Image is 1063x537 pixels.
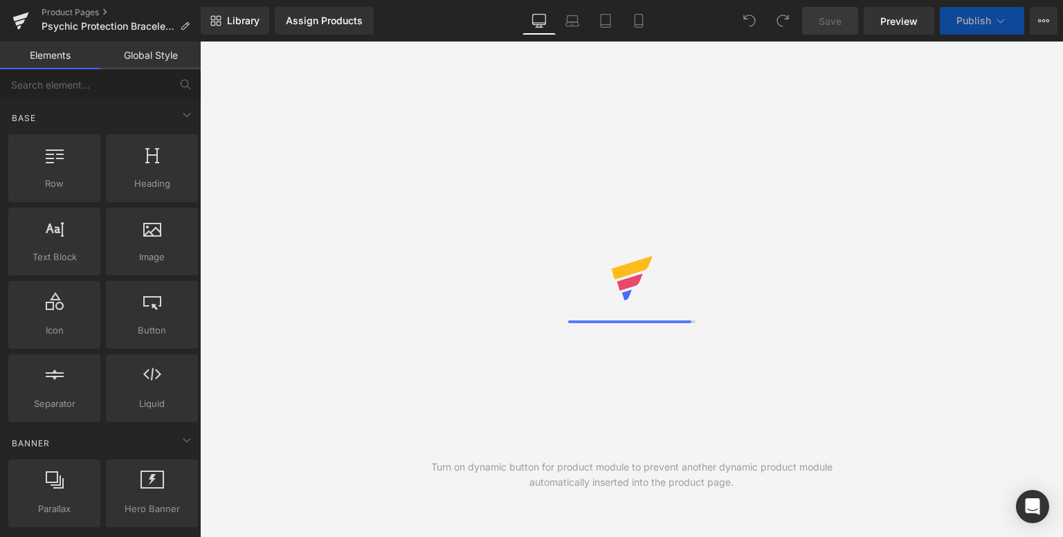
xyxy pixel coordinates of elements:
span: Text Block [12,250,96,264]
a: Desktop [523,7,556,35]
span: Button [110,323,194,338]
button: Redo [769,7,797,35]
button: Publish [940,7,1024,35]
a: Global Style [100,42,201,69]
span: Library [227,15,260,27]
button: Undo [736,7,763,35]
button: More [1030,7,1057,35]
span: Publish [956,15,991,26]
span: Heading [110,176,194,191]
span: Hero Banner [110,502,194,516]
span: Psychic Protection Bracelet - Restock Sale [42,21,174,32]
span: Image [110,250,194,264]
span: Parallax [12,502,96,516]
div: Open Intercom Messenger [1016,490,1049,523]
a: New Library [201,7,269,35]
a: Tablet [589,7,622,35]
a: Preview [864,7,934,35]
div: Assign Products [286,15,363,26]
span: Save [819,14,842,28]
span: Separator [12,397,96,411]
span: Row [12,176,96,191]
a: Product Pages [42,7,201,18]
div: Turn on dynamic button for product module to prevent another dynamic product module automatically... [416,459,848,490]
span: Preview [880,14,918,28]
span: Liquid [110,397,194,411]
span: Icon [12,323,96,338]
a: Mobile [622,7,655,35]
a: Laptop [556,7,589,35]
span: Banner [10,437,51,450]
span: Base [10,111,37,125]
